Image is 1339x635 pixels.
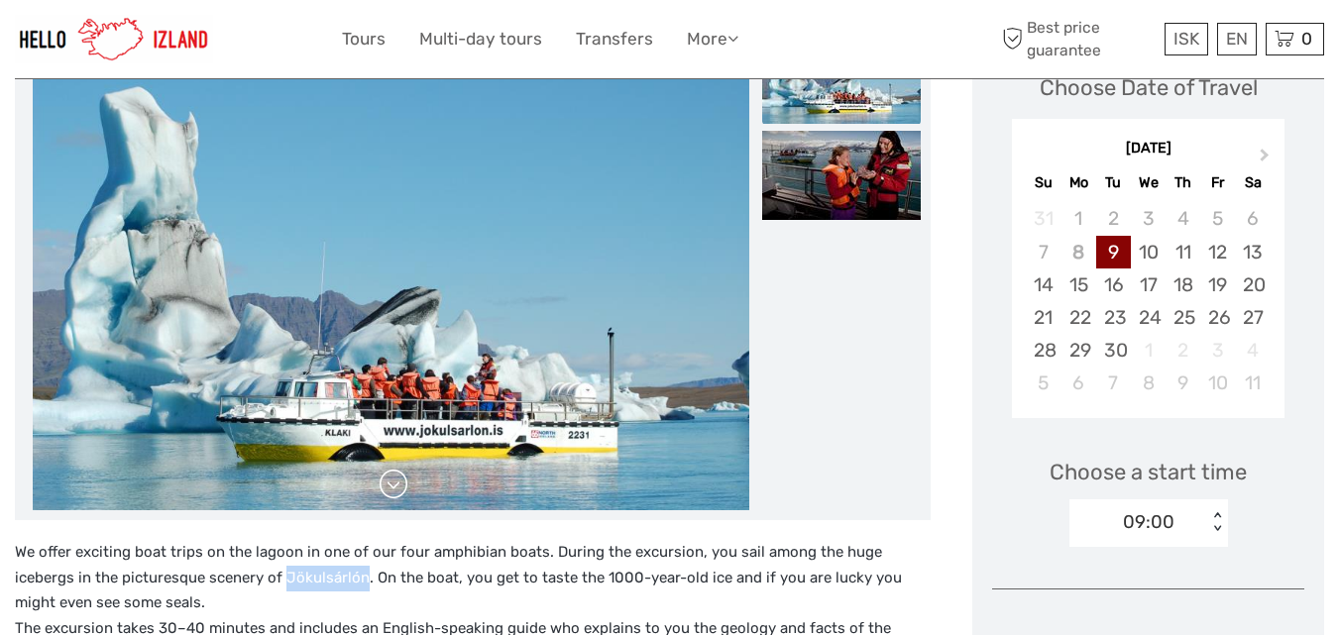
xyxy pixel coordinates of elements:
div: [DATE] [1012,139,1284,159]
div: Choose Thursday, September 11th, 2025 [1166,236,1200,268]
div: Choose Friday, September 26th, 2025 [1200,301,1235,334]
span: ISK [1173,29,1199,49]
span: 0 [1298,29,1315,49]
div: Not available Monday, September 1st, 2025 [1061,202,1096,235]
div: Not available Sunday, September 7th, 2025 [1026,236,1060,268]
div: Choose Wednesday, September 17th, 2025 [1131,268,1166,301]
div: Not available Friday, September 5th, 2025 [1200,202,1235,235]
div: Not available Monday, September 8th, 2025 [1061,236,1096,268]
div: Not available Thursday, October 2nd, 2025 [1166,334,1200,367]
div: Not available Saturday, September 6th, 2025 [1235,202,1270,235]
div: Not available Thursday, September 4th, 2025 [1166,202,1200,235]
div: Choose Tuesday, September 30th, 2025 [1096,334,1131,367]
div: Choose Sunday, September 28th, 2025 [1026,334,1060,367]
div: Not available Saturday, October 4th, 2025 [1235,334,1270,367]
div: Tu [1096,169,1131,196]
a: Transfers [576,25,653,53]
div: Choose Thursday, October 9th, 2025 [1166,367,1200,399]
span: Best price guarantee [997,17,1160,60]
div: Not available Sunday, August 31st, 2025 [1026,202,1060,235]
div: Choose Saturday, September 27th, 2025 [1235,301,1270,334]
div: Not available Tuesday, September 2nd, 2025 [1096,202,1131,235]
div: Choose Monday, September 29th, 2025 [1061,334,1096,367]
span: Choose a start time [1050,457,1247,487]
div: Choose Tuesday, September 23rd, 2025 [1096,301,1131,334]
div: Choose Wednesday, September 10th, 2025 [1131,236,1166,268]
img: 7847e73af99d43878cea5bcaa9fd65fb_main_slider.jpg [33,35,749,510]
div: Choose Saturday, October 11th, 2025 [1235,367,1270,399]
div: Choose Date of Travel [1040,72,1258,103]
a: Tours [342,25,386,53]
div: Choose Friday, September 19th, 2025 [1200,268,1235,301]
div: Su [1026,169,1060,196]
div: Not available Wednesday, September 3rd, 2025 [1131,202,1166,235]
div: Choose Thursday, September 25th, 2025 [1166,301,1200,334]
div: Th [1166,169,1200,196]
img: 8d24a25143e54e28a6154e819ae0ec43_slider_thumbnail.jpg [762,131,921,220]
button: Open LiveChat chat widget [228,31,252,54]
div: Choose Saturday, September 13th, 2025 [1235,236,1270,268]
div: Fr [1200,169,1235,196]
div: Choose Wednesday, September 24th, 2025 [1131,301,1166,334]
a: Multi-day tours [419,25,542,53]
div: Choose Friday, October 10th, 2025 [1200,367,1235,399]
div: Choose Tuesday, September 16th, 2025 [1096,268,1131,301]
div: Choose Wednesday, October 8th, 2025 [1131,367,1166,399]
div: EN [1217,23,1257,55]
div: Choose Sunday, September 21st, 2025 [1026,301,1060,334]
div: Choose Monday, October 6th, 2025 [1061,367,1096,399]
p: We're away right now. Please check back later! [28,35,224,51]
div: month 2025-09 [1018,202,1278,399]
div: < > [1208,512,1225,533]
img: 1270-cead85dc-23af-4572-be81-b346f9cd5751_logo_small.jpg [15,15,213,63]
div: Choose Tuesday, September 9th, 2025 [1096,236,1131,268]
div: Choose Monday, September 22nd, 2025 [1061,301,1096,334]
button: Next Month [1251,144,1283,175]
div: Choose Monday, September 15th, 2025 [1061,268,1096,301]
div: Choose Friday, September 12th, 2025 [1200,236,1235,268]
a: More [687,25,738,53]
div: Choose Sunday, October 5th, 2025 [1026,367,1060,399]
div: Sa [1235,169,1270,196]
div: Choose Tuesday, October 7th, 2025 [1096,367,1131,399]
img: 7847e73af99d43878cea5bcaa9fd65fb_slider_thumbnail.jpg [762,35,921,124]
div: Not available Wednesday, October 1st, 2025 [1131,334,1166,367]
div: Choose Sunday, September 14th, 2025 [1026,268,1060,301]
div: We [1131,169,1166,196]
div: 09:00 [1123,509,1174,535]
div: Mo [1061,169,1096,196]
div: Not available Friday, October 3rd, 2025 [1200,334,1235,367]
div: Choose Saturday, September 20th, 2025 [1235,268,1270,301]
div: Choose Thursday, September 18th, 2025 [1166,268,1200,301]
